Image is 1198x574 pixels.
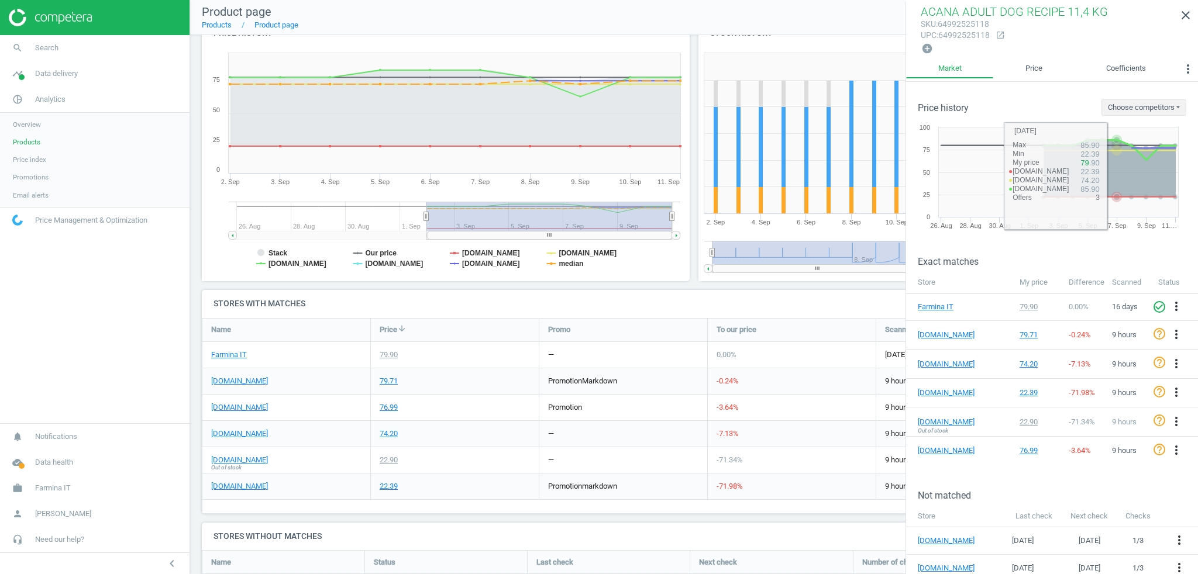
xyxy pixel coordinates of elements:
button: more_vert [1169,385,1183,400]
h3: Price history [918,102,969,113]
text: 25 [923,191,930,198]
tspan: 30. Aug [989,222,1011,229]
span: Promotions [13,172,49,182]
div: 74.20 [380,428,398,439]
i: check_circle_outline [1152,300,1166,314]
span: 0.00 % [1069,302,1089,311]
a: [DOMAIN_NAME] [918,359,976,369]
span: 9 hours ago [885,428,1036,439]
i: more_vert [1169,443,1183,457]
span: 16 days [1112,302,1138,311]
span: Name [211,557,231,568]
th: Store [906,505,1006,527]
i: close [1179,8,1193,22]
i: help_outline [1152,413,1166,427]
tspan: 5. Sep [1079,222,1097,229]
a: [DOMAIN_NAME] [211,402,268,413]
tspan: 7. Sep [471,178,490,185]
a: Market [906,59,993,79]
i: more_vert [1169,357,1183,371]
i: add_circle [921,43,933,54]
th: Difference [1063,271,1106,293]
a: Products [202,20,232,29]
tspan: Our price [365,249,397,257]
span: promotion [548,376,582,385]
span: promotion [548,403,582,412]
a: [DOMAIN_NAME] [211,428,268,439]
tspan: 6. Sep [797,219,815,226]
span: [DATE] [1079,563,1100,572]
span: Data delivery [35,68,78,79]
h4: Stores with matches [202,290,1186,317]
span: 0.00 % [717,350,736,359]
text: 75 [213,76,220,83]
a: Price [993,59,1074,79]
button: more_vert [1169,357,1183,372]
a: [DOMAIN_NAME] [918,445,976,456]
tspan: 11. Sep [657,178,680,185]
td: 1 / 3 [1117,527,1159,555]
tspan: [DOMAIN_NAME] [268,260,326,268]
span: upc [921,30,937,40]
i: pie_chart_outlined [6,88,29,110]
text: 75 [923,146,930,153]
a: open_in_new [990,30,1005,41]
div: 79.90 [380,350,398,360]
th: Next check [1061,505,1117,527]
span: 9 hours [1112,330,1137,339]
span: Product page [202,5,271,19]
a: [DOMAIN_NAME] [211,376,268,386]
tspan: 28. Aug [959,222,981,229]
div: : 64992525118 [921,30,990,41]
i: search [6,37,29,59]
tspan: 1. Sep [1020,222,1038,229]
span: 9 hours ago [885,455,1036,465]
tspan: 8. Sep [842,219,861,226]
tspan: 7. Sep [1108,222,1127,229]
i: more_vert [1172,533,1186,547]
tspan: 9. Sep [571,178,590,185]
span: Number of checks [862,557,924,568]
text: 100 [920,124,930,131]
span: -7.13 % [1069,359,1091,368]
span: Price [380,324,397,335]
a: [DOMAIN_NAME] [918,417,976,427]
span: sku [921,19,936,29]
span: Price Management & Optimization [35,215,147,226]
tspan: 2. Sep [706,219,725,226]
i: more_vert [1169,414,1183,428]
a: [DOMAIN_NAME] [918,563,988,573]
tspan: 9. Sep [1137,222,1156,229]
i: more_vert [1169,299,1183,313]
button: more_vert [1169,327,1183,343]
span: Promo [548,324,570,335]
h4: Stores without matches [202,523,1186,550]
span: 9 hours [1112,417,1137,426]
span: 9 hours ago [885,402,1036,413]
a: Farmina IT [918,302,976,312]
span: [PERSON_NAME] [35,509,91,519]
th: My price [1014,271,1063,293]
i: headset_mic [6,528,29,551]
div: 74.20 [1020,359,1058,369]
a: [DOMAIN_NAME] [918,535,988,546]
span: -7.13 % [717,429,739,438]
span: 9 hours [1112,359,1137,368]
div: 22.39 [1020,388,1058,398]
div: 22.90 [380,455,398,465]
tspan: median [559,260,583,268]
tspan: 8. Sep [521,178,540,185]
button: more_vert [1178,59,1198,82]
span: Farmina IT [35,483,71,493]
tspan: 10. Sep [886,219,908,226]
tspan: 10. Sep [619,178,642,185]
span: Analytics [35,94,66,105]
span: Out of stock [211,464,242,472]
span: Search [35,43,58,53]
button: Choose competitors [1101,99,1186,116]
i: help_outline [1152,442,1166,457]
i: chevron_left [165,556,179,570]
tspan: 2. Sep [221,178,240,185]
button: add_circle [921,42,934,56]
span: Last check [536,557,573,568]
